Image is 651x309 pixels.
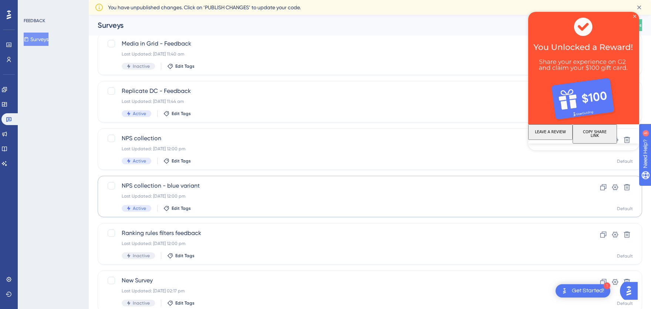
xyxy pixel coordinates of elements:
[122,87,559,95] span: Replicate DC - Feedback
[133,63,150,69] span: Inactive
[167,253,195,259] button: Edit Tags
[167,63,195,69] button: Edit Tags
[122,98,559,104] div: Last Updated: [DATE] 11:44 am
[122,229,559,238] span: Ranking rules filters feedback
[133,111,146,117] span: Active
[163,111,191,117] button: Edit Tags
[617,206,633,212] div: Default
[175,63,195,69] span: Edit Tags
[175,300,195,306] span: Edit Tags
[51,4,54,10] div: 5
[620,280,642,302] iframe: UserGuiding AI Assistant Launcher
[133,158,146,164] span: Active
[108,3,301,12] span: You have unpublished changes. Click on ‘PUBLISH CHANGES’ to update your code.
[604,282,610,289] div: 1
[556,284,610,298] div: Open Get Started! checklist, remaining modules: 1
[133,253,150,259] span: Inactive
[122,51,559,57] div: Last Updated: [DATE] 11:40 am
[44,112,89,132] button: COPY SHARE LINK
[17,2,46,11] span: Need Help?
[560,286,569,295] img: launcher-image-alternative-text
[172,158,191,164] span: Edit Tags
[122,193,559,199] div: Last Updated: [DATE] 12:00 pm
[163,205,191,211] button: Edit Tags
[617,300,633,306] div: Default
[122,134,559,143] span: NPS collection
[617,158,633,164] div: Default
[24,33,48,46] button: Surveys
[122,39,559,48] span: Media in Grid - Feedback
[175,253,195,259] span: Edit Tags
[122,241,559,246] div: Last Updated: [DATE] 12:00 pm
[105,3,108,6] div: Close Preview
[122,181,559,190] span: NPS collection - blue variant
[163,158,191,164] button: Edit Tags
[172,205,191,211] span: Edit Tags
[133,300,150,306] span: Inactive
[167,300,195,306] button: Edit Tags
[122,276,559,285] span: New Survey
[24,18,45,24] div: FEEDBACK
[172,111,191,117] span: Edit Tags
[122,146,559,152] div: Last Updated: [DATE] 12:00 pm
[133,205,146,211] span: Active
[122,288,559,294] div: Last Updated: [DATE] 02:17 pm
[617,253,633,259] div: Default
[572,287,604,295] div: Get Started!
[98,20,579,30] div: Surveys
